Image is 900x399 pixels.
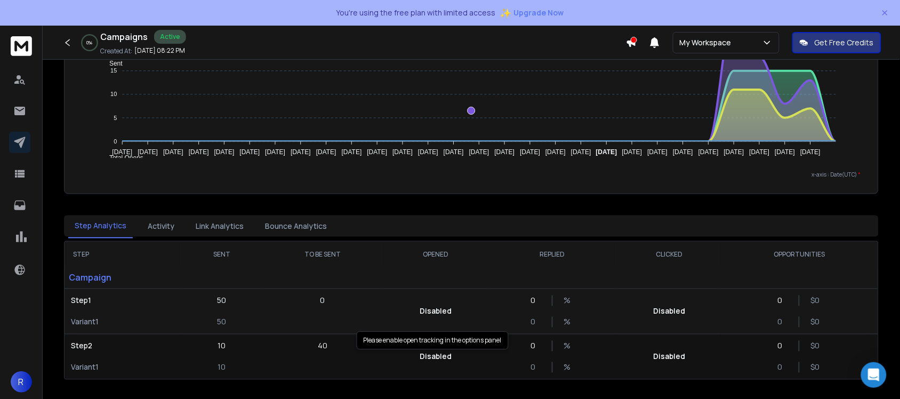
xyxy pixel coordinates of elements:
tspan: [DATE] [444,149,464,156]
tspan: [DATE] [239,149,260,156]
tspan: 15 [110,68,117,74]
button: Activity [141,214,181,238]
tspan: [DATE] [367,149,387,156]
th: SENT [182,242,261,267]
p: 0 [531,341,541,352]
p: Created At: [100,47,132,55]
button: R [11,371,32,393]
th: REPLIED [487,242,617,267]
p: Disabled [420,352,452,362]
p: Campaign [65,267,182,289]
button: Get Free Credits [792,32,881,53]
tspan: [DATE] [291,149,311,156]
p: % [564,341,574,352]
span: Sent [101,60,123,67]
button: Step Analytics [68,214,133,238]
p: Step 2 [71,341,176,352]
p: Variant 1 [71,317,176,328]
tspan: [DATE] [596,149,617,156]
p: 0 [531,296,541,306]
tspan: [DATE] [265,149,285,156]
p: 0 [531,317,541,328]
tspan: [DATE] [316,149,336,156]
p: $ 0 [810,362,821,373]
p: [DATE] 08:22 PM [134,46,185,55]
tspan: [DATE] [418,149,438,156]
tspan: [DATE] [750,149,770,156]
p: 0 [320,296,325,306]
tspan: [DATE] [673,149,694,156]
p: $ 0 [810,317,821,328]
tspan: [DATE] [571,149,591,156]
tspan: 10 [110,91,117,98]
span: Total Opens [101,155,143,162]
p: 0 % [87,39,93,46]
p: 0 [777,362,788,373]
p: Get Free Credits [815,37,874,48]
p: $ 0 [810,296,821,306]
tspan: [DATE] [342,149,362,156]
tspan: [DATE] [775,149,795,156]
tspan: [DATE] [495,149,515,156]
p: 0 [777,317,788,328]
tspan: [DATE] [138,149,158,156]
button: ✨Upgrade Now [500,2,564,23]
p: % [564,317,574,328]
tspan: [DATE] [112,149,132,156]
p: Disabled [653,352,685,362]
p: % [564,362,574,373]
tspan: [DATE] [545,149,566,156]
p: 10 [218,362,226,373]
tspan: 5 [114,115,117,121]
span: Upgrade Now [514,7,564,18]
span: ✨ [500,5,512,20]
p: Step 1 [71,296,176,306]
h1: Campaigns [100,30,148,43]
p: 0 [777,341,788,352]
p: You're using the free plan with limited access [336,7,496,18]
tspan: [DATE] [698,149,719,156]
p: Disabled [420,306,452,317]
th: OPENED [384,242,487,267]
tspan: [DATE] [724,149,744,156]
th: OPPORTUNITIES [721,242,878,267]
div: Please enable open tracking in the options panel [357,331,509,349]
tspan: [DATE] [801,149,821,156]
tspan: [DATE] [214,149,234,156]
tspan: [DATE] [520,149,540,156]
th: TO BE SENT [261,242,384,267]
p: 40 [318,341,327,352]
p: My Workspace [680,37,736,48]
p: Variant 1 [71,362,176,373]
tspan: [DATE] [189,149,209,156]
div: Open Intercom Messenger [861,362,887,388]
tspan: [DATE] [392,149,413,156]
p: 10 [218,341,226,352]
tspan: 0 [114,138,117,145]
p: $ 0 [810,341,821,352]
p: x-axis : Date(UTC) [82,171,861,179]
p: % [564,296,574,306]
th: CLICKED [617,242,721,267]
p: 0 [531,362,541,373]
p: 50 [218,317,227,328]
tspan: [DATE] [622,149,642,156]
div: Active [154,30,186,44]
button: Bounce Analytics [259,214,333,238]
tspan: [DATE] [648,149,668,156]
th: STEP [65,242,182,267]
tspan: [DATE] [469,149,489,156]
tspan: [DATE] [163,149,183,156]
p: 0 [777,296,788,306]
button: Link Analytics [189,214,250,238]
p: 50 [218,296,227,306]
p: Disabled [653,306,685,317]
